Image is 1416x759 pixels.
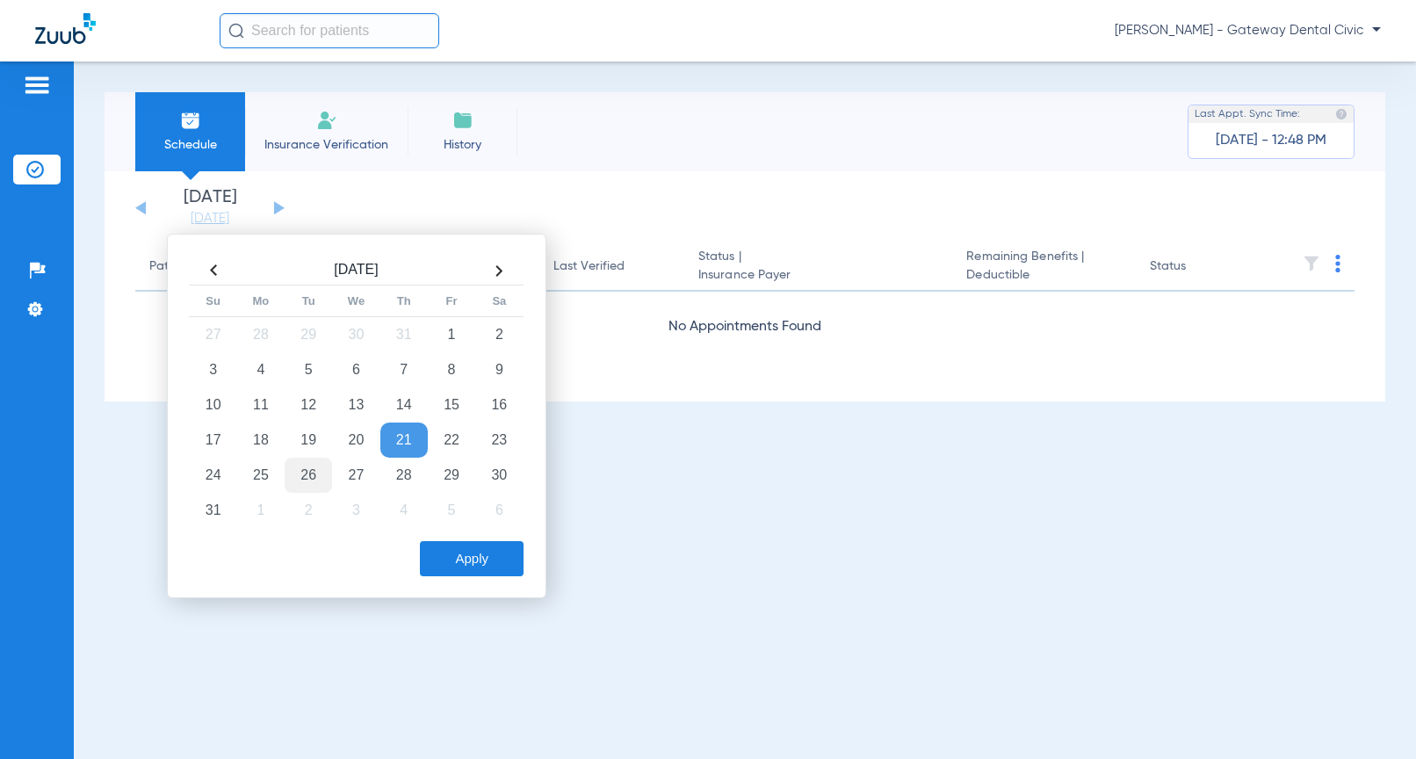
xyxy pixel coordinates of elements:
[1136,242,1254,292] th: Status
[553,257,625,276] div: Last Verified
[149,257,297,276] div: Patient Name
[1195,105,1300,123] span: Last Appt. Sync Time:
[258,136,394,154] span: Insurance Verification
[157,189,263,228] li: [DATE]
[952,242,1135,292] th: Remaining Benefits |
[237,257,475,286] th: [DATE]
[35,13,96,44] img: Zuub Logo
[228,23,244,39] img: Search Icon
[421,136,504,154] span: History
[157,210,263,228] a: [DATE]
[23,75,51,96] img: hamburger-icon
[452,110,473,131] img: History
[149,257,227,276] div: Patient Name
[1303,255,1320,272] img: filter.svg
[220,13,439,48] input: Search for patients
[966,266,1121,285] span: Deductible
[1335,108,1347,120] img: last sync help info
[553,257,670,276] div: Last Verified
[684,242,952,292] th: Status |
[1335,255,1340,272] img: group-dot-blue.svg
[420,541,524,576] button: Apply
[180,110,201,131] img: Schedule
[1115,22,1381,40] span: [PERSON_NAME] - Gateway Dental Civic
[698,266,938,285] span: Insurance Payer
[1328,675,1416,759] iframe: Chat Widget
[135,316,1355,338] div: No Appointments Found
[1216,132,1326,149] span: [DATE] - 12:48 PM
[316,110,337,131] img: Manual Insurance Verification
[148,136,232,154] span: Schedule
